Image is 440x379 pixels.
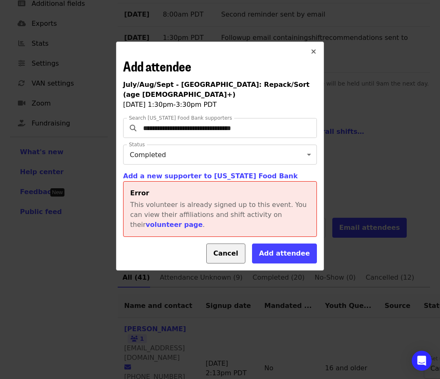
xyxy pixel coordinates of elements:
div: Open Intercom Messenger [412,351,432,371]
span: This volunteer is already signed up to this event. You can view their affiliations and shift acti... [130,201,307,229]
span: Add a new supporter to [US_STATE] Food Bank [123,172,298,180]
i: search icon [130,124,136,132]
span: [DATE] 1:30pm-3:30pm PDT [123,101,217,108]
div: Completed [123,145,317,165]
a: volunteer page [146,221,203,229]
label: Status [129,142,145,147]
label: Search [US_STATE] Food Bank supporters [129,116,232,121]
span: Add attendee [123,56,191,76]
i: times icon [311,48,316,56]
button: Close [304,42,324,62]
button: Cancel [206,244,245,263]
span: July/Aug/Sept - [GEOGRAPHIC_DATA]: Repack/Sort (age [DEMOGRAPHIC_DATA]+) [123,81,309,98]
button: Add a new supporter to [US_STATE] Food Bank [123,171,298,181]
button: Add attendee [252,244,317,263]
span: Error [130,189,149,197]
